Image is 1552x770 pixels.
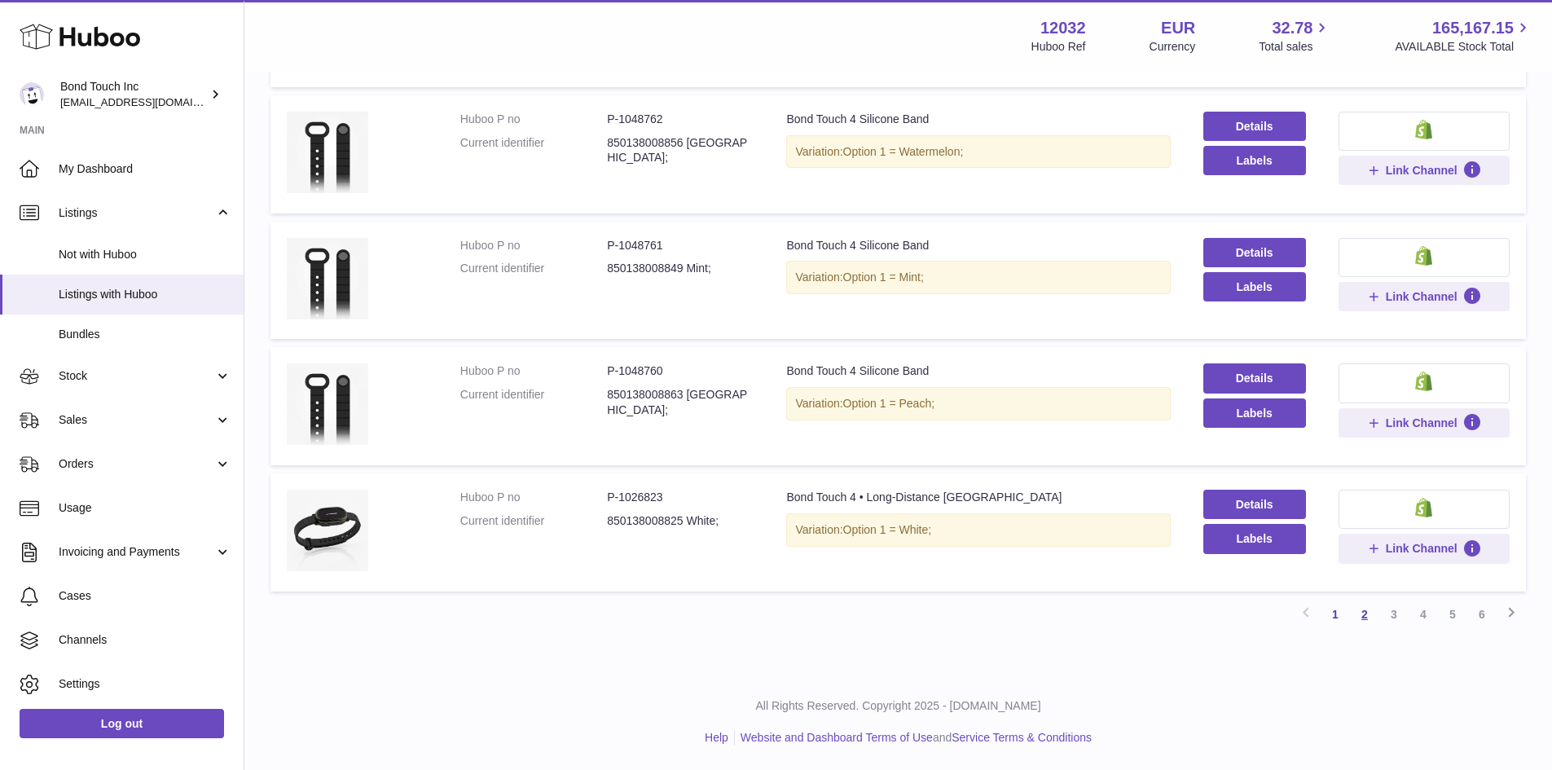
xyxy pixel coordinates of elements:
[1203,272,1306,301] button: Labels
[1415,372,1432,391] img: shopify-small.png
[1203,363,1306,393] a: Details
[786,112,1170,127] div: Bond Touch 4 Silicone Band
[786,513,1170,547] div: Variation:
[607,261,754,276] dd: 850138008849 Mint;
[287,112,368,193] img: Bond Touch 4 Silicone Band
[60,79,207,110] div: Bond Touch Inc
[786,363,1170,379] div: Bond Touch 4 Silicone Band
[607,513,754,529] dd: 850138008825 White;
[1432,17,1514,39] span: 165,167.15
[460,238,607,253] dt: Huboo P no
[460,513,607,529] dt: Current identifier
[607,387,754,418] dd: 850138008863 [GEOGRAPHIC_DATA];
[59,456,214,472] span: Orders
[1415,246,1432,266] img: shopify-small.png
[460,387,607,418] dt: Current identifier
[1386,416,1457,430] span: Link Channel
[1161,17,1195,39] strong: EUR
[741,731,933,744] a: Website and Dashboard Terms of Use
[1031,39,1086,55] div: Huboo Ref
[59,588,231,604] span: Cases
[1339,282,1510,311] button: Link Channel
[1203,238,1306,267] a: Details
[1395,39,1532,55] span: AVAILABLE Stock Total
[1438,600,1467,629] a: 5
[843,145,964,158] span: Option 1 = Watermelon;
[460,261,607,276] dt: Current identifier
[1203,112,1306,141] a: Details
[705,731,728,744] a: Help
[1040,17,1086,39] strong: 12032
[786,238,1170,253] div: Bond Touch 4 Silicone Band
[287,363,368,445] img: Bond Touch 4 Silicone Band
[843,271,924,284] span: Option 1 = Mint;
[59,412,214,428] span: Sales
[1379,600,1409,629] a: 3
[1409,600,1438,629] a: 4
[843,523,932,536] span: Option 1 = White;
[59,161,231,177] span: My Dashboard
[952,731,1092,744] a: Service Terms & Conditions
[59,676,231,692] span: Settings
[607,363,754,379] dd: P-1048760
[59,205,214,221] span: Listings
[843,397,934,410] span: Option 1 = Peach;
[59,368,214,384] span: Stock
[1203,146,1306,175] button: Labels
[1415,498,1432,517] img: shopify-small.png
[287,238,368,319] img: Bond Touch 4 Silicone Band
[1150,39,1196,55] div: Currency
[460,490,607,505] dt: Huboo P no
[59,544,214,560] span: Invoicing and Payments
[1203,524,1306,553] button: Labels
[1386,289,1457,304] span: Link Channel
[1386,541,1457,556] span: Link Channel
[20,709,224,738] a: Log out
[59,327,231,342] span: Bundles
[59,632,231,648] span: Channels
[607,490,754,505] dd: P-1026823
[1259,17,1331,55] a: 32.78 Total sales
[1467,600,1497,629] a: 6
[460,112,607,127] dt: Huboo P no
[59,287,231,302] span: Listings with Huboo
[1350,600,1379,629] a: 2
[59,500,231,516] span: Usage
[460,363,607,379] dt: Huboo P no
[1339,534,1510,563] button: Link Channel
[786,135,1170,169] div: Variation:
[257,698,1539,714] p: All Rights Reserved. Copyright 2025 - [DOMAIN_NAME]
[1321,600,1350,629] a: 1
[287,490,368,571] img: Bond Touch 4 • Long-Distance Bracelet
[1415,120,1432,139] img: shopify-small.png
[1203,398,1306,428] button: Labels
[59,247,231,262] span: Not with Huboo
[20,82,44,107] img: internalAdmin-12032@internal.huboo.com
[1339,408,1510,438] button: Link Channel
[786,261,1170,294] div: Variation:
[786,490,1170,505] div: Bond Touch 4 • Long-Distance [GEOGRAPHIC_DATA]
[607,112,754,127] dd: P-1048762
[60,95,240,108] span: [EMAIL_ADDRESS][DOMAIN_NAME]
[1339,156,1510,185] button: Link Channel
[786,387,1170,420] div: Variation:
[607,135,754,166] dd: 850138008856 [GEOGRAPHIC_DATA];
[1395,17,1532,55] a: 165,167.15 AVAILABLE Stock Total
[735,730,1092,746] li: and
[1386,163,1457,178] span: Link Channel
[1272,17,1312,39] span: 32.78
[460,135,607,166] dt: Current identifier
[1259,39,1331,55] span: Total sales
[1203,490,1306,519] a: Details
[607,238,754,253] dd: P-1048761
